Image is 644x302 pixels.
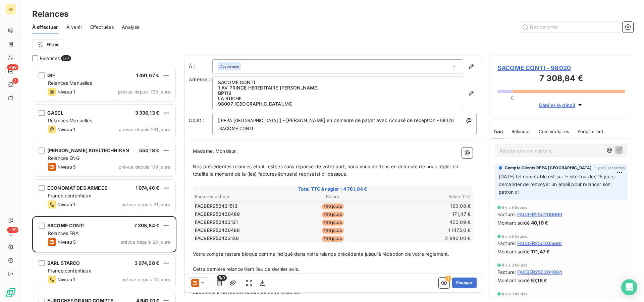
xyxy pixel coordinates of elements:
span: À effectuer [32,24,58,31]
span: 40,10 € [531,219,548,226]
span: Niveau 1 [57,89,75,95]
span: À venir [66,24,82,31]
span: prévue depuis 241 jours [119,127,170,132]
span: il y a 8 heures [502,234,527,238]
em: Aucun nom [220,64,239,69]
span: [ [218,117,220,123]
span: Relances Manuelles [48,118,92,123]
span: 100 jours [322,220,343,226]
span: Madame, Monsieur, [193,148,237,154]
span: France contentieux [48,193,91,198]
span: prévue depuis 21 jours [121,202,170,207]
span: SACOME CONTI [47,223,85,228]
span: GIF [47,72,55,78]
span: Montant soldé [497,219,530,226]
span: prévue depuis 769 jours [118,89,170,95]
td: 2 880,00 € [379,235,471,242]
td: 171,47 € [379,210,471,218]
span: FACBER250403131 [195,219,238,226]
span: Analyse [122,24,140,31]
td: 163,08 € [379,202,471,210]
span: Relances FRA [48,230,79,236]
span: prévue depuis 199 jours [119,164,170,170]
span: 1 074,46 € [136,185,160,191]
span: prévue depuis 18 jours [121,277,170,282]
span: il y a 8 heures [502,263,527,267]
span: Nos précédentes relances étant restées sans réponse de votre part, nous vous mettons en demeure d... [193,164,460,177]
div: RF [5,4,16,15]
span: il y a 5 secondes [595,166,625,170]
h3: Relances [32,8,68,20]
span: Tout [493,129,503,134]
span: Cette dernière relance tient lieu de dernier avis. [193,266,300,272]
span: Déplier le détail [539,102,576,109]
p: 98007 [GEOGRAPHIC_DATA] , MC [218,101,458,107]
h3: 7 308,84 € [497,72,625,86]
span: +99 [7,227,18,233]
span: 98020 [439,117,455,125]
span: 100 jours [322,212,343,218]
span: Facture : [497,240,516,247]
span: GASEL [47,110,63,116]
div: Open Intercom Messenger [621,279,637,295]
p: LA RUCHE [218,96,458,101]
span: SACOME CONTI - 98020 [497,63,625,72]
span: +99 [7,64,18,70]
button: Filtrer [32,39,63,50]
img: Logo LeanPay [5,287,16,298]
span: 3 974,28 € [135,260,160,266]
span: [DATE] tel comptable est sur le site tous les 15 jours- demander de renvoyer un email pour relanc... [499,174,618,195]
span: Relances [512,129,531,134]
span: Montant soldé [497,277,530,284]
span: 100 jours [322,228,343,234]
button: Déplier le détail [537,101,586,109]
span: France contentieux [48,268,91,274]
p: 1 AV PRINCE HEREDITAIRE [PERSON_NAME] [218,85,458,90]
button: Envoyer [452,278,477,288]
span: Compta Clients REPA [GEOGRAPHIC_DATA] [505,165,592,171]
span: 1 491,67 € [136,72,160,78]
span: 5/9 [217,275,227,281]
span: 100 jours [322,236,343,242]
span: Niveau 5 [57,164,76,170]
span: SARL STARCO [47,260,80,266]
span: il y a 8 heures [502,292,527,296]
div: grid [32,66,176,302]
span: 2 [12,78,18,84]
span: Total TTC à régler : 4 761,84 € [194,186,472,192]
span: FACBER250205998 [517,240,562,247]
span: Commentaires [539,129,570,134]
td: 1 147,20 € [379,227,471,234]
span: REPA [GEOGRAPHIC_DATA] [220,117,279,125]
th: Retard [287,193,378,200]
span: Votre compte restera bloqué comme indiqué dans notre relance précédente jusqu'à réception de votr... [193,251,449,257]
span: FACBER250209969 [517,211,562,218]
span: ] - [PERSON_NAME] en demeure de payer avec Accusé de réception - [279,117,439,123]
span: 171,47 € [531,248,550,255]
span: FACBER250401513 [195,203,237,209]
th: Factures échues [195,193,286,200]
span: Relances Manuelles [48,80,92,86]
span: Relances ENG [48,155,79,161]
span: Niveau 5 [57,239,76,245]
span: Portail client [578,129,603,134]
th: Solde TTC [379,193,471,200]
span: 7 308,84 € [134,223,160,228]
span: FACBER250204084 [517,268,562,276]
span: FACBER250400488 [195,227,240,234]
span: il y a 8 heures [502,205,527,209]
span: Effectuées [90,24,114,31]
span: 0 [511,95,514,101]
span: 57,16 € [531,277,547,284]
span: 3 336,13 € [135,110,160,116]
td: 400,09 € [379,219,471,226]
span: Montant soldé [497,248,530,255]
span: Facture : [497,211,516,218]
span: 550,18 € [139,147,159,153]
p: SACOME CONTI [218,80,458,85]
span: Niveau 1 [57,127,75,132]
span: FACBER250400489 [195,211,240,218]
p: BP119 [218,90,458,96]
span: Adresse : [189,76,210,82]
span: ECONOMAT DES ARMEES [47,185,107,191]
